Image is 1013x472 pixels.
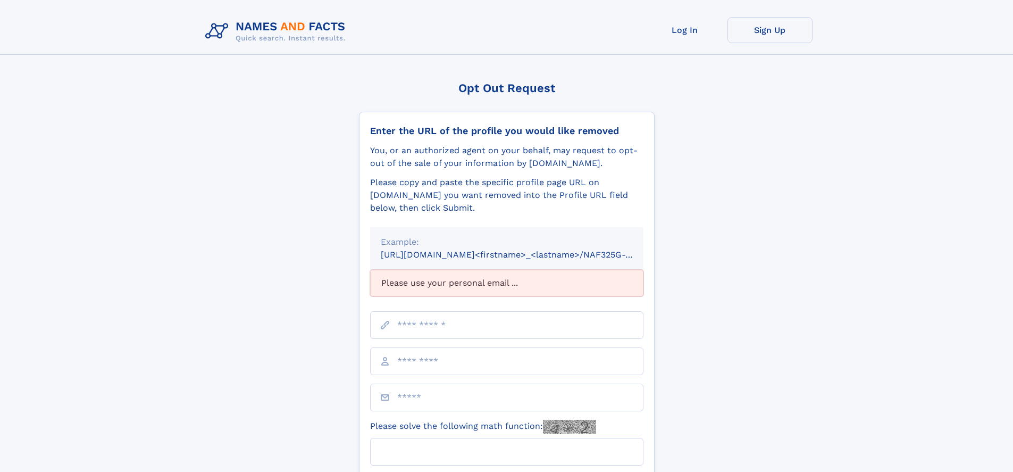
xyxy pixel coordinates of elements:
div: Opt Out Request [359,81,655,95]
div: Please copy and paste the specific profile page URL on [DOMAIN_NAME] you want removed into the Pr... [370,176,643,214]
a: Log In [642,17,727,43]
label: Please solve the following math function: [370,420,596,434]
div: Enter the URL of the profile you would like removed [370,125,643,137]
a: Sign Up [727,17,813,43]
div: You, or an authorized agent on your behalf, may request to opt-out of the sale of your informatio... [370,144,643,170]
small: [URL][DOMAIN_NAME]<firstname>_<lastname>/NAF325G-xxxxxxxx [381,250,664,260]
div: Example: [381,236,633,249]
img: Logo Names and Facts [201,17,354,46]
div: Please use your personal email ... [370,270,643,296]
